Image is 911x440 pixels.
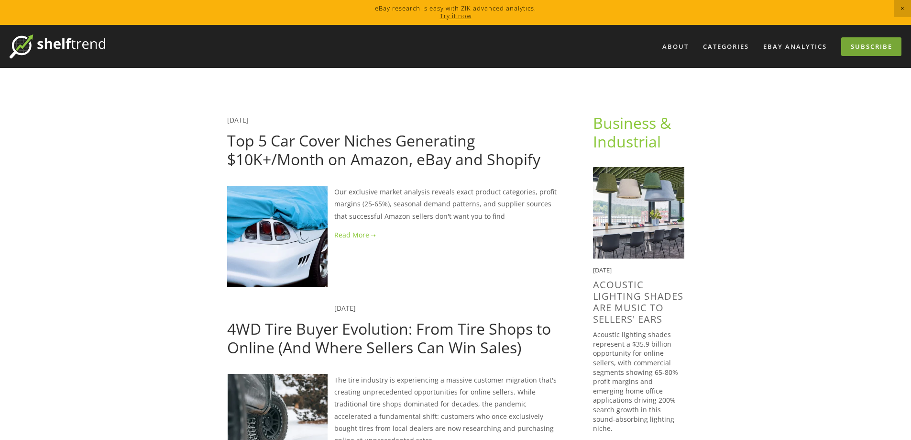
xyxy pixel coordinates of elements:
a: eBay Analytics [757,39,833,55]
div: Categories [697,39,755,55]
a: Try it now [440,11,472,20]
a: About [656,39,695,55]
a: [DATE] [227,115,249,124]
p: Acoustic lighting shades represent a $35.9 billion opportunity for online sellers, with commercia... [593,330,684,433]
a: Top 5 Car Cover Niches Generating $10K+/Month on Amazon, eBay and Shopify [227,130,540,169]
a: Subscribe [841,37,901,56]
time: [DATE] [593,266,612,274]
p: Our exclusive market analysis reveals exact product categories, profit margins (25-65%), seasonal... [227,186,562,222]
a: [DATE] [334,304,356,313]
img: Top 5 Car Cover Niches Generating $10K+/Month on Amazon, eBay and Shopify [227,186,328,286]
a: Business & Industrial [593,113,675,151]
img: Acoustic Lighting Shades Are Music to Sellers' Ears [593,167,684,259]
a: 4WD Tire Buyer Evolution: From Tire Shops to Online (And Where Sellers Can Win Sales) [227,318,551,357]
img: ShelfTrend [10,34,105,58]
a: Acoustic Lighting Shades Are Music to Sellers' Ears [593,278,683,326]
